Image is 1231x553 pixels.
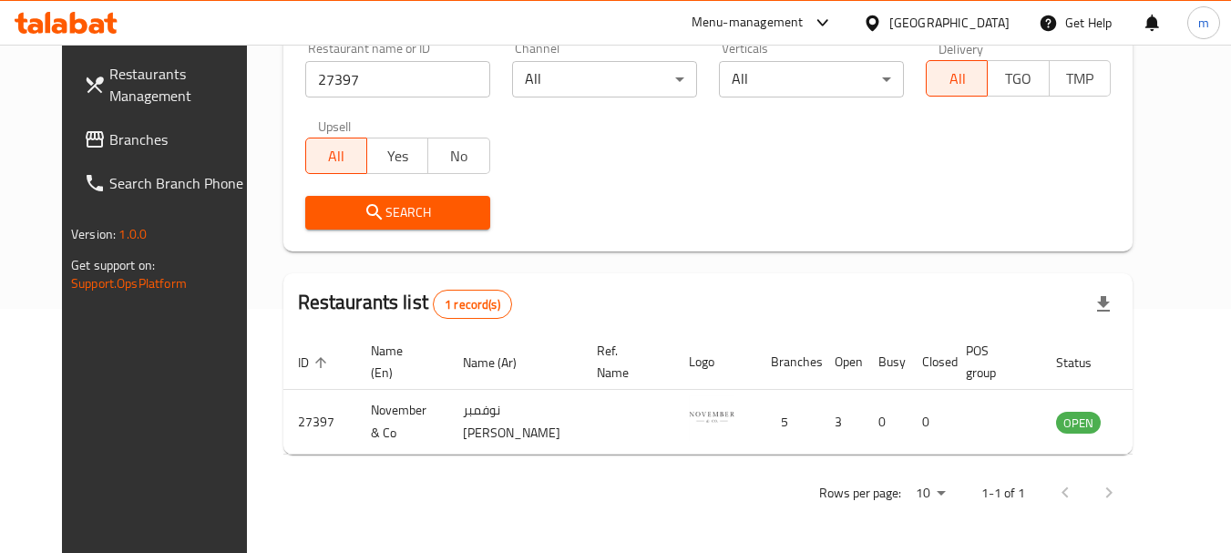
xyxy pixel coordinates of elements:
td: 27397 [283,390,356,455]
a: Search Branch Phone [69,161,268,205]
span: 1.0.0 [118,222,147,246]
span: TGO [995,66,1041,92]
label: Delivery [939,42,984,55]
span: Name (En) [371,340,426,384]
a: Restaurants Management [69,52,268,118]
span: Status [1056,352,1115,374]
span: m [1198,13,1209,33]
span: All [934,66,980,92]
button: All [305,138,367,174]
h2: Restaurants list [298,289,512,319]
th: Closed [908,334,951,390]
span: ID [298,352,333,374]
div: Rows per page: [908,480,952,507]
span: Restaurants Management [109,63,253,107]
button: Search [305,196,490,230]
span: No [436,143,482,169]
div: All [719,61,904,97]
td: November & Co [356,390,448,455]
img: November & Co [689,395,734,441]
td: 0 [864,390,908,455]
td: 3 [820,390,864,455]
div: OPEN [1056,412,1101,434]
p: Rows per page: [819,482,901,505]
div: All [512,61,697,97]
span: All [313,143,360,169]
table: enhanced table [283,334,1200,455]
span: Version: [71,222,116,246]
th: Busy [864,334,908,390]
span: Yes [374,143,421,169]
th: Branches [756,334,820,390]
td: 5 [756,390,820,455]
span: Get support on: [71,253,155,277]
th: Open [820,334,864,390]
span: Search Branch Phone [109,172,253,194]
input: Search for restaurant name or ID.. [305,61,490,97]
th: Logo [674,334,756,390]
button: TGO [987,60,1049,97]
td: 0 [908,390,951,455]
label: Upsell [318,119,352,132]
div: Export file [1082,282,1125,326]
td: نوفمبر [PERSON_NAME] [448,390,582,455]
button: No [427,138,489,174]
span: Branches [109,128,253,150]
span: 1 record(s) [434,296,511,313]
span: OPEN [1056,413,1101,434]
span: Name (Ar) [463,352,540,374]
span: TMP [1057,66,1103,92]
button: TMP [1049,60,1111,97]
span: Ref. Name [597,340,652,384]
div: Menu-management [692,12,804,34]
button: All [926,60,988,97]
div: [GEOGRAPHIC_DATA] [889,13,1010,33]
p: 1-1 of 1 [981,482,1025,505]
a: Support.OpsPlatform [71,271,187,295]
span: POS group [966,340,1020,384]
span: Search [320,201,476,224]
a: Branches [69,118,268,161]
button: Yes [366,138,428,174]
